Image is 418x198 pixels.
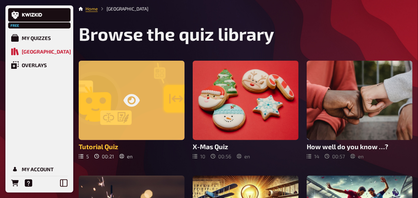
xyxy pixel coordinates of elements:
[8,31,71,45] a: My Quizzes
[85,5,98,12] li: Home
[79,61,185,159] a: Tutorial Quiz500:21en
[8,45,71,58] a: Quiz Library
[22,166,54,172] div: My Account
[79,143,185,151] h3: Tutorial Quiz
[85,6,98,12] a: Home
[307,61,413,159] a: How well do you know …?1400:57en
[8,162,71,176] a: My Account
[22,176,35,190] a: Help
[237,153,250,159] div: en
[22,48,71,55] div: [GEOGRAPHIC_DATA]
[22,62,47,68] div: Overlays
[193,153,205,159] div: 10
[9,23,21,27] span: Free
[98,5,148,12] li: Quiz Library
[350,153,364,159] div: en
[22,35,51,41] div: My Quizzes
[211,153,231,159] div: 00 : 56
[193,143,299,151] h3: X-Mas Quiz
[8,58,71,72] a: Overlays
[307,143,413,151] h3: How well do you know …?
[193,61,299,159] a: X-Mas Quiz1000:56en
[79,23,413,44] h1: Browse the quiz library
[79,153,89,159] div: 5
[94,153,114,159] div: 00 : 21
[307,153,319,159] div: 14
[119,153,133,159] div: en
[8,176,22,190] a: Orders
[325,153,345,159] div: 00 : 57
